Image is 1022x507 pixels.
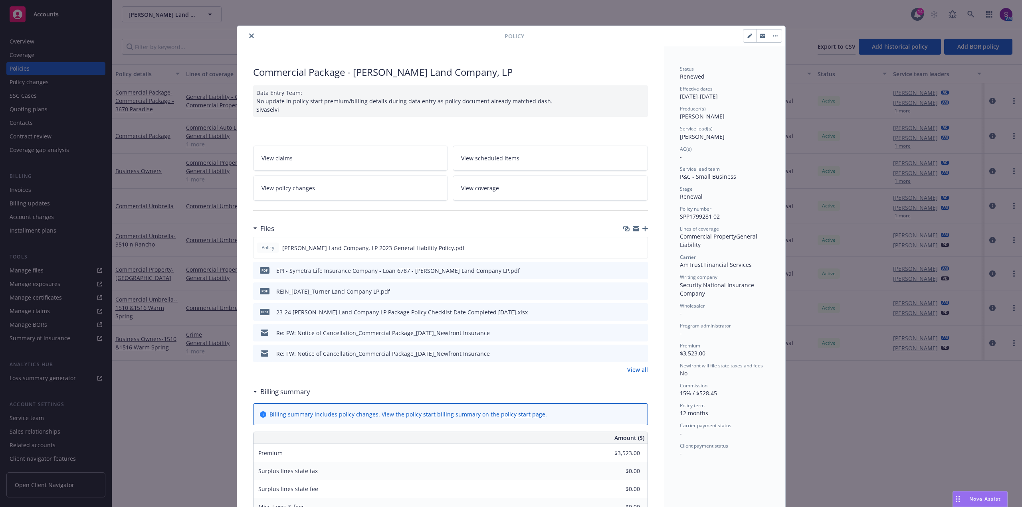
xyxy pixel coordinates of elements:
[680,254,696,260] span: Carrier
[453,176,648,201] a: View coverage
[680,430,682,437] span: -
[680,112,725,120] span: [PERSON_NAME]
[593,465,645,477] input: 0.00
[260,267,269,273] span: pdf
[680,442,728,449] span: Client payment status
[680,205,711,212] span: Policy number
[260,387,310,397] h3: Billing summary
[247,31,256,41] button: close
[593,483,645,495] input: 0.00
[680,362,763,369] span: Newfront will file state taxes and fees
[276,308,528,316] div: 23-24 [PERSON_NAME] Land Company LP Package Policy Checklist Date Completed [DATE].xlsx
[680,329,682,337] span: -
[680,342,700,349] span: Premium
[276,287,390,296] div: REIN_[DATE]_Turner Land Company LP.pdf
[624,244,631,252] button: download file
[258,485,318,493] span: Surplus lines state fee
[680,146,692,152] span: AC(s)
[269,410,547,418] div: Billing summary includes policy changes. View the policy start billing summary on the .
[680,281,756,297] span: Security National Insurance Company
[461,184,499,192] span: View coverage
[260,223,274,234] h3: Files
[953,491,963,507] div: Drag to move
[680,302,705,309] span: Wholesaler
[969,495,1001,502] span: Nova Assist
[680,389,717,397] span: 15% / $528.45
[593,447,645,459] input: 0.00
[680,65,694,72] span: Status
[680,450,682,457] span: -
[638,266,645,275] button: preview file
[680,233,736,240] span: Commercial Property
[637,244,644,252] button: preview file
[625,266,631,275] button: download file
[680,133,725,140] span: [PERSON_NAME]
[638,287,645,296] button: preview file
[680,349,705,357] span: $3,523.00
[680,322,731,329] span: Program administrator
[453,146,648,171] a: View scheduled items
[253,85,648,117] div: Data Entry Team: No update in policy start premium/billing details during data entry as policy do...
[614,434,644,442] span: Amount ($)
[680,173,736,180] span: P&C - Small Business
[627,365,648,374] a: View all
[638,349,645,358] button: preview file
[680,85,769,101] div: [DATE] - [DATE]
[680,233,759,249] span: General Liability
[953,491,1008,507] button: Nova Assist
[253,65,648,79] div: Commercial Package - [PERSON_NAME] Land Company, LP
[505,32,524,40] span: Policy
[638,308,645,316] button: preview file
[680,274,717,280] span: Writing company
[258,449,283,457] span: Premium
[680,193,703,200] span: Renewal
[625,329,631,337] button: download file
[276,266,520,275] div: EPI - Symetra Life Insurance Company - Loan 6787 - [PERSON_NAME] Land Company LP.pdf
[253,223,274,234] div: Files
[680,125,713,132] span: Service lead(s)
[253,176,448,201] a: View policy changes
[253,387,310,397] div: Billing summary
[680,310,682,317] span: -
[680,185,693,192] span: Stage
[680,402,705,409] span: Policy term
[260,288,269,294] span: pdf
[680,369,687,377] span: No
[276,349,490,358] div: Re: FW: Notice of Cancellation_Commercial Package_[DATE]_Newfront Insurance
[680,225,719,232] span: Lines of coverage
[282,244,465,252] span: [PERSON_NAME] Land Company, LP 2023 General Liability Policy.pdf
[680,409,708,417] span: 12 months
[680,382,707,389] span: Commission
[680,105,706,112] span: Producer(s)
[501,410,545,418] a: policy start page
[680,166,720,172] span: Service lead team
[625,287,631,296] button: download file
[680,261,752,268] span: AmTrust Financial Services
[260,244,276,251] span: Policy
[680,153,682,160] span: -
[638,329,645,337] button: preview file
[258,467,318,475] span: Surplus lines state tax
[680,85,713,92] span: Effective dates
[625,308,631,316] button: download file
[253,146,448,171] a: View claims
[680,422,731,429] span: Carrier payment status
[625,349,631,358] button: download file
[276,329,490,337] div: Re: FW: Notice of Cancellation_Commercial Package_[DATE]_Newfront Insurance
[261,184,315,192] span: View policy changes
[461,154,519,162] span: View scheduled items
[260,309,269,315] span: xlsx
[680,213,720,220] span: SPP1799281 02
[261,154,293,162] span: View claims
[680,73,705,80] span: Renewed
